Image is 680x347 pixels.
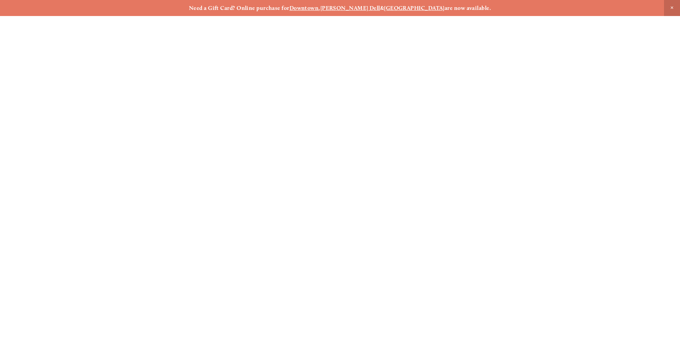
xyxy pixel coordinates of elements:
[290,5,319,11] a: Downtown
[318,5,320,11] strong: ,
[384,5,445,11] a: [GEOGRAPHIC_DATA]
[320,5,380,11] a: [PERSON_NAME] Dell
[445,5,491,11] strong: are now available.
[189,5,290,11] strong: Need a Gift Card? Online purchase for
[380,5,384,11] strong: &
